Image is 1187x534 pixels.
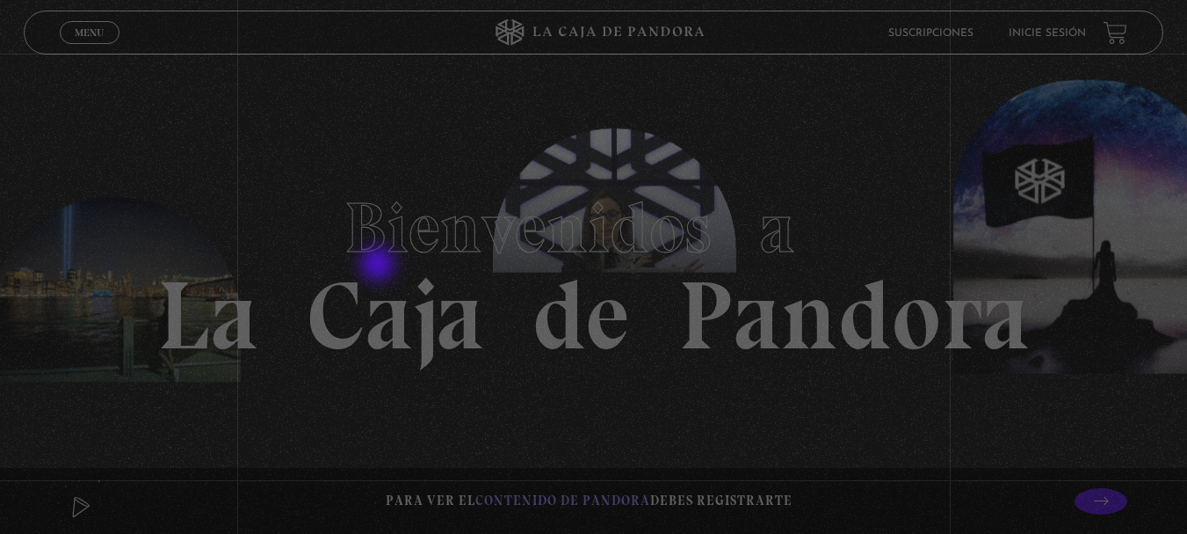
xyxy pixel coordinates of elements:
[888,28,973,39] a: Suscripciones
[69,42,110,55] span: Cerrar
[1009,28,1086,39] a: Inicie sesión
[475,493,650,508] span: contenido de Pandora
[157,171,1030,364] h1: La Caja de Pandora
[75,27,104,38] span: Menu
[386,489,793,513] p: Para ver el debes registrarte
[344,186,843,270] span: Bienvenidos a
[1104,21,1127,45] a: View your shopping cart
